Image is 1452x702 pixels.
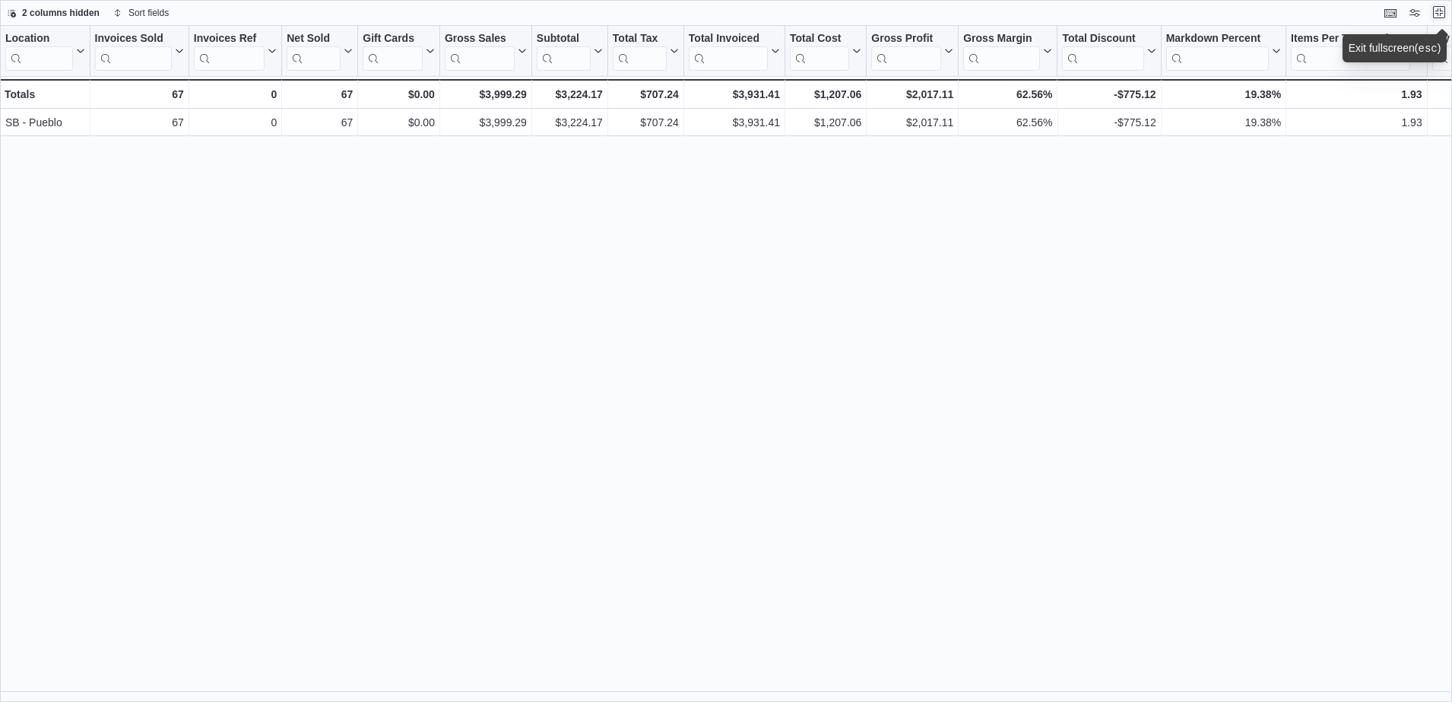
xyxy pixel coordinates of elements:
div: Total Discount [1062,32,1143,71]
div: Subtotal [537,32,591,46]
div: 62.56% [963,113,1052,132]
div: 0 [194,113,277,132]
div: Gross Margin [963,32,1040,71]
button: Total Tax [613,32,679,71]
div: 67 [287,85,353,103]
div: Total Tax [613,32,667,46]
div: Total Cost [790,32,849,71]
button: Total Invoiced [689,32,780,71]
div: 67 [95,113,184,132]
button: Total Discount [1062,32,1156,71]
div: 67 [287,113,353,132]
button: Sort fields [107,4,175,22]
div: 0 [194,85,277,103]
span: Sort fields [128,7,169,19]
div: Items Per Transaction [1291,32,1410,46]
div: 1.93 [1291,85,1422,103]
button: Subtotal [537,32,603,71]
div: Location [5,32,73,46]
div: Invoices Ref [194,32,265,46]
div: Gross Profit [871,32,941,46]
button: Gross Sales [445,32,527,71]
div: Gift Cards [363,32,423,46]
kbd: esc [1419,43,1438,55]
div: $0.00 [363,85,435,103]
div: Invoices Sold [95,32,172,46]
button: Display options [1406,4,1424,22]
div: $3,999.29 [445,85,527,103]
div: Markdown Percent [1166,32,1269,71]
div: $1,207.06 [790,113,861,132]
div: Items Per Transaction [1291,32,1410,71]
div: $1,207.06 [790,85,861,103]
div: SB - Pueblo [5,113,85,132]
button: Invoices Sold [95,32,184,71]
button: Keyboard shortcuts [1381,4,1400,22]
div: Invoices Ref [194,32,265,71]
div: $3,999.29 [445,113,527,132]
button: Invoices Ref [194,32,277,71]
button: Items Per Transaction [1291,32,1422,71]
div: Gross Sales [445,32,515,71]
button: Gift Cards [363,32,435,71]
div: 19.38% [1166,85,1281,103]
div: Gift Card Sales [363,32,423,71]
div: -$775.12 [1062,85,1156,103]
button: Exit fullscreen [1430,3,1448,21]
div: $2,017.11 [871,113,953,132]
div: $2,017.11 [871,85,953,103]
div: Total Invoiced [689,32,768,71]
div: Gross Margin [963,32,1040,46]
div: Totals [5,85,85,103]
button: Net Sold [287,32,353,71]
button: Gross Margin [963,32,1052,71]
div: Subtotal [537,32,591,71]
button: Markdown Percent [1166,32,1281,71]
div: -$775.12 [1063,113,1156,132]
div: $707.24 [613,85,679,103]
div: 19.38% [1166,113,1281,132]
button: Location [5,32,85,71]
div: Net Sold [287,32,341,46]
div: Gross Profit [871,32,941,71]
button: 2 columns hidden [1,4,106,22]
div: Markdown Percent [1166,32,1269,46]
div: Gross Sales [445,32,515,46]
div: 1.93 [1291,113,1422,132]
div: Net Sold [287,32,341,71]
span: 2 columns hidden [22,7,100,19]
div: $3,224.17 [537,85,603,103]
div: $3,931.41 [689,85,780,103]
div: $707.24 [613,113,679,132]
div: $3,931.41 [689,113,780,132]
button: Total Cost [790,32,861,71]
div: Invoices Sold [95,32,172,71]
div: Location [5,32,73,71]
div: Total Cost [790,32,849,46]
div: $0.00 [363,113,435,132]
div: Exit fullscreen ( ) [1349,40,1441,56]
div: Total Discount [1062,32,1143,46]
div: Total Invoiced [689,32,768,46]
div: Total Tax [613,32,667,71]
button: Gross Profit [871,32,953,71]
div: 62.56% [963,85,1052,103]
div: 67 [95,85,184,103]
div: $3,224.17 [537,113,603,132]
